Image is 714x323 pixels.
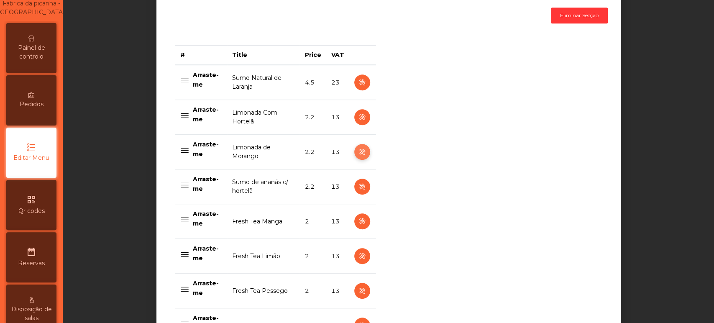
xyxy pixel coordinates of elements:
[326,239,349,274] td: 13
[18,259,45,268] span: Reservas
[551,8,608,23] button: Eliminar Secção
[299,274,326,308] td: 2
[8,305,54,323] span: Disposição de salas
[193,140,223,159] p: Arraste-me
[26,247,36,257] i: date_range
[326,204,349,239] td: 13
[299,65,326,100] td: 4.5
[227,135,299,169] td: Limonada de Morango
[193,209,223,228] p: Arraste-me
[299,169,326,204] td: 2.2
[193,70,223,89] p: Arraste-me
[326,135,349,169] td: 13
[326,274,349,308] td: 13
[299,100,326,135] td: 2.2
[227,239,299,274] td: Fresh Tea Limão
[193,174,223,193] p: Arraste-me
[227,274,299,308] td: Fresh Tea Pessego
[227,46,299,65] th: Title
[299,46,326,65] th: Price
[8,44,54,61] span: Painel de controlo
[227,65,299,100] td: Sumo Natural de Laranja
[299,239,326,274] td: 2
[13,154,49,162] span: Editar Menu
[175,46,228,65] th: #
[326,169,349,204] td: 13
[193,279,223,297] p: Arraste-me
[299,204,326,239] td: 2
[227,100,299,135] td: Limonada Com Hortelã
[18,207,45,215] span: Qr codes
[326,65,349,100] td: 23
[26,195,36,205] i: qr_code
[20,100,44,109] span: Pedidos
[299,135,326,169] td: 2.2
[326,100,349,135] td: 13
[326,46,349,65] th: VAT
[227,169,299,204] td: Sumo de ananás c/ hortelã
[193,244,223,263] p: Arraste-me
[193,105,223,124] p: Arraste-me
[227,204,299,239] td: Fresh Tea Manga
